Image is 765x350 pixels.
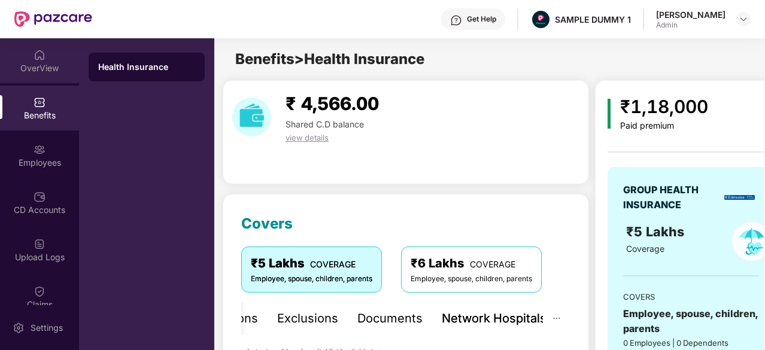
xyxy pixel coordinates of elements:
[241,215,293,232] span: Covers
[623,306,758,336] div: Employee, spouse, children, parents
[34,49,45,61] img: svg+xml;base64,PHN2ZyBpZD0iSG9tZSIgeG1sbnM9Imh0dHA6Ly93d3cudzMub3JnLzIwMDAvc3ZnIiB3aWR0aD0iMjAiIG...
[739,14,748,24] img: svg+xml;base64,PHN2ZyBpZD0iRHJvcGRvd24tMzJ4MzIiIHhtbG5zPSJodHRwOi8vd3d3LnczLm9yZy8yMDAwL3N2ZyIgd2...
[286,119,364,129] span: Shared C.D balance
[555,14,631,25] div: SAMPLE DUMMY 1
[656,20,725,30] div: Admin
[357,309,423,328] div: Documents
[34,191,45,203] img: svg+xml;base64,PHN2ZyBpZD0iQ0RfQWNjb3VudHMiIGRhdGEtbmFtZT0iQ0QgQWNjb3VudHMiIHhtbG5zPSJodHRwOi8vd3...
[623,291,758,303] div: COVERS
[277,309,338,328] div: Exclusions
[620,121,708,131] div: Paid premium
[442,309,547,328] div: Network Hospitals
[470,259,515,269] span: COVERAGE
[467,14,496,24] div: Get Help
[626,224,688,239] span: ₹5 Lakhs
[724,195,755,200] img: insurerLogo
[286,93,379,114] span: ₹ 4,566.00
[34,144,45,156] img: svg+xml;base64,PHN2ZyBpZD0iRW1wbG95ZWVzIiB4bWxucz0iaHR0cDovL3d3dy53My5vcmcvMjAwMC9zdmciIHdpZHRoPS...
[623,337,758,349] div: 0 Employees | 0 Dependents
[626,244,664,254] span: Coverage
[532,11,550,28] img: Pazcare_Alternative_logo-01-01.png
[411,273,532,285] div: Employee, spouse, children, parents
[286,133,329,142] span: view details
[34,96,45,108] img: svg+xml;base64,PHN2ZyBpZD0iQmVuZWZpdHMiIHhtbG5zPSJodHRwOi8vd3d3LnczLm9yZy8yMDAwL3N2ZyIgd2lkdGg9Ij...
[310,259,356,269] span: COVERAGE
[34,238,45,250] img: svg+xml;base64,PHN2ZyBpZD0iVXBsb2FkX0xvZ3MiIGRhdGEtbmFtZT0iVXBsb2FkIExvZ3MiIHhtbG5zPSJodHRwOi8vd3...
[543,302,570,335] button: ellipsis
[27,322,66,334] div: Settings
[14,11,92,27] img: New Pazcare Logo
[620,93,708,121] div: ₹1,18,000
[235,50,424,68] span: Benefits > Health Insurance
[98,61,195,73] div: Health Insurance
[623,182,720,212] div: GROUP HEALTH INSURANCE
[656,9,725,20] div: [PERSON_NAME]
[34,285,45,297] img: svg+xml;base64,PHN2ZyBpZD0iQ2xhaW0iIHhtbG5zPSJodHRwOi8vd3d3LnczLm9yZy8yMDAwL3N2ZyIgd2lkdGg9IjIwIi...
[232,98,271,136] img: download
[13,322,25,334] img: svg+xml;base64,PHN2ZyBpZD0iU2V0dGluZy0yMHgyMCIgeG1sbnM9Imh0dHA6Ly93d3cudzMub3JnLzIwMDAvc3ZnIiB3aW...
[251,273,372,285] div: Employee, spouse, children, parents
[608,99,611,129] img: icon
[411,254,532,273] div: ₹6 Lakhs
[450,14,462,26] img: svg+xml;base64,PHN2ZyBpZD0iSGVscC0zMngzMiIgeG1sbnM9Imh0dHA6Ly93d3cudzMub3JnLzIwMDAvc3ZnIiB3aWR0aD...
[552,314,561,322] span: ellipsis
[251,254,372,273] div: ₹5 Lakhs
